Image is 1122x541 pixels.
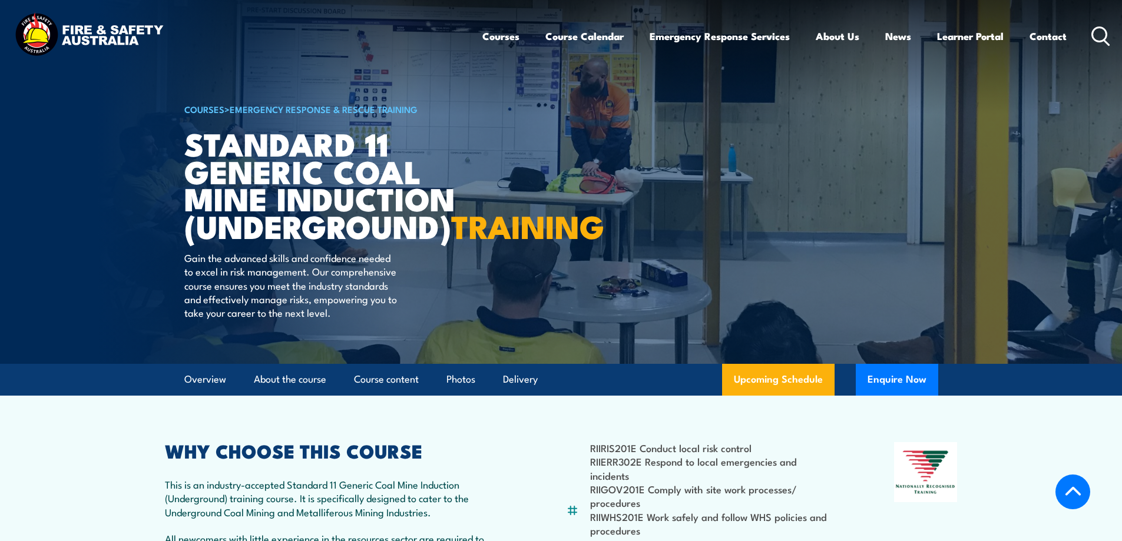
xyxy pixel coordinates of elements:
p: This is an industry-accepted Standard 11 Generic Coal Mine Induction (Underground) training cours... [165,477,509,519]
li: RIIGOV201E Comply with site work processes/ procedures [590,482,837,510]
a: Upcoming Schedule [722,364,835,396]
strong: TRAINING [451,201,604,250]
h6: > [184,102,475,116]
img: Nationally Recognised Training logo. [894,442,958,502]
li: RIIWHS201E Work safely and follow WHS policies and procedures [590,510,837,537]
a: Emergency Response & Rescue Training [230,102,418,115]
h2: WHY CHOOSE THIS COURSE [165,442,509,459]
a: About Us [816,21,859,52]
a: Course Calendar [545,21,624,52]
a: About the course [254,364,326,395]
a: Courses [482,21,519,52]
button: Enquire Now [856,364,938,396]
a: Learner Portal [937,21,1004,52]
p: Gain the advanced skills and confidence needed to excel in risk management. Our comprehensive cou... [184,251,399,320]
li: RIIRIS201E Conduct local risk control [590,441,837,454]
a: News [885,21,911,52]
a: Emergency Response Services [650,21,790,52]
a: COURSES [184,102,224,115]
a: Course content [354,364,419,395]
a: Delivery [503,364,538,395]
a: Overview [184,364,226,395]
h1: Standard 11 Generic Coal Mine Induction (Underground) [184,130,475,240]
a: Contact [1030,21,1067,52]
a: Photos [446,364,475,395]
li: RIIERR302E Respond to local emergencies and incidents [590,454,837,482]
